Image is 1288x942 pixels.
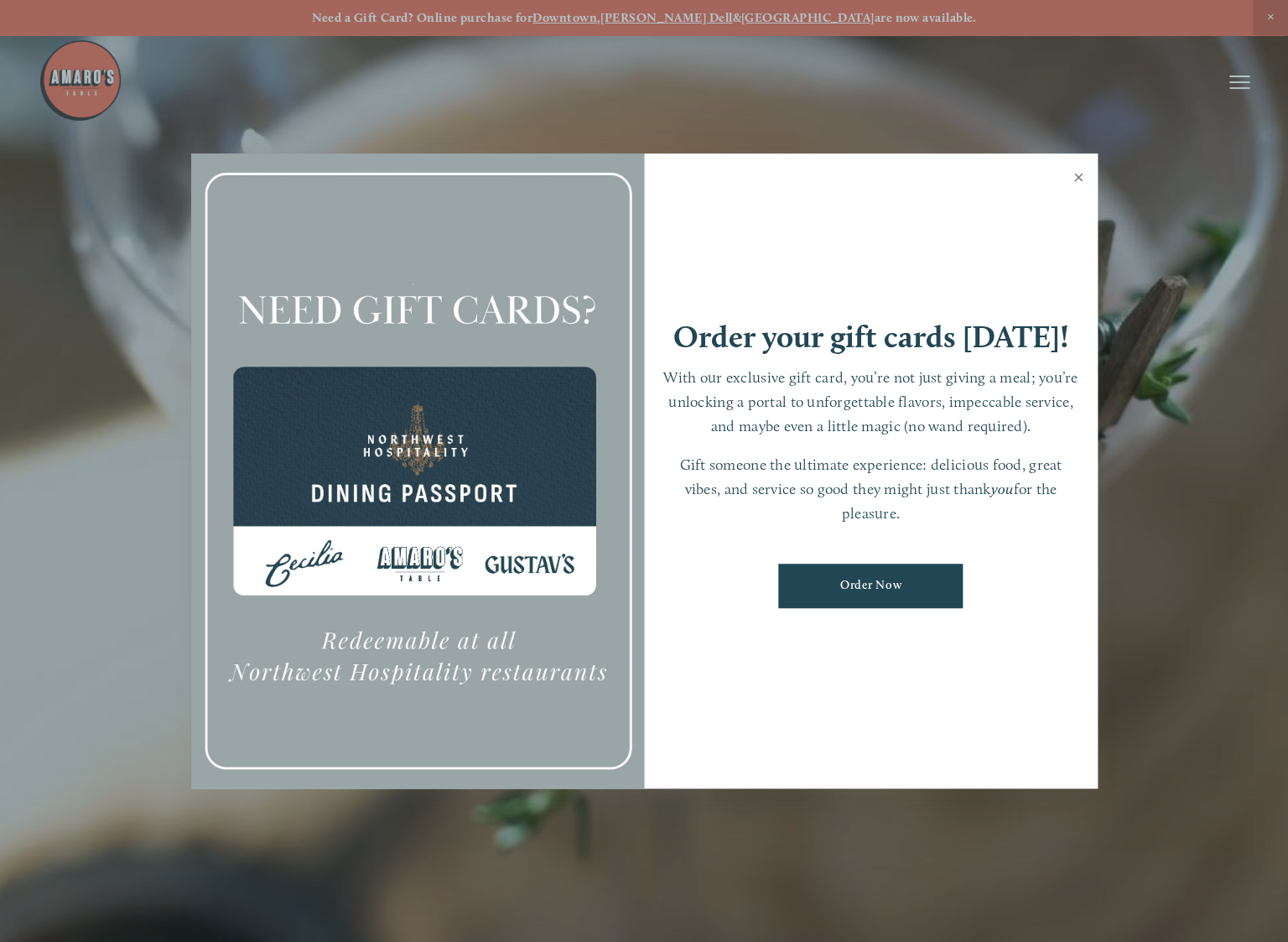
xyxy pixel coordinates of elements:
[661,453,1081,525] p: Gift someone the ultimate experience: delicious food, great vibes, and service so good they might...
[673,321,1068,352] h1: Order your gift cards [DATE]!
[778,564,963,608] a: Order Now
[990,480,1013,497] em: you
[661,366,1081,438] p: With our exclusive gift card, you’re not just giving a meal; you’re unlocking a portal to unforge...
[1062,156,1095,203] a: Close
